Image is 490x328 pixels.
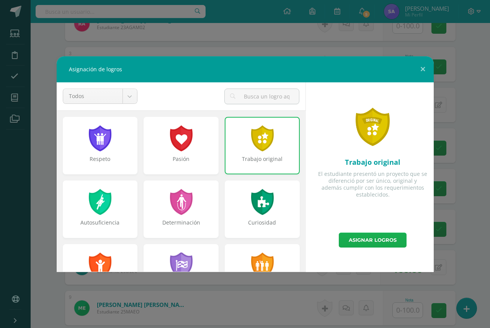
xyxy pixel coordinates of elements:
[57,56,434,82] div: Asignación de logros
[63,89,137,103] a: Todos
[64,219,137,234] div: Autosuficiencia
[225,89,299,104] input: Busca un logro aquí...
[318,157,428,167] div: Trabajo original
[225,219,299,234] div: Curiosidad
[64,155,137,171] div: Respeto
[144,155,218,171] div: Pasión
[225,155,299,171] div: Trabajo original
[412,56,434,82] button: Close (Esc)
[339,233,407,248] a: Asignar logros
[69,89,117,103] span: Todos
[144,219,218,234] div: Determinación
[318,171,428,198] div: El estudiante presentó un proyecto que se diferenció por ser único, original y además cumplir con...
